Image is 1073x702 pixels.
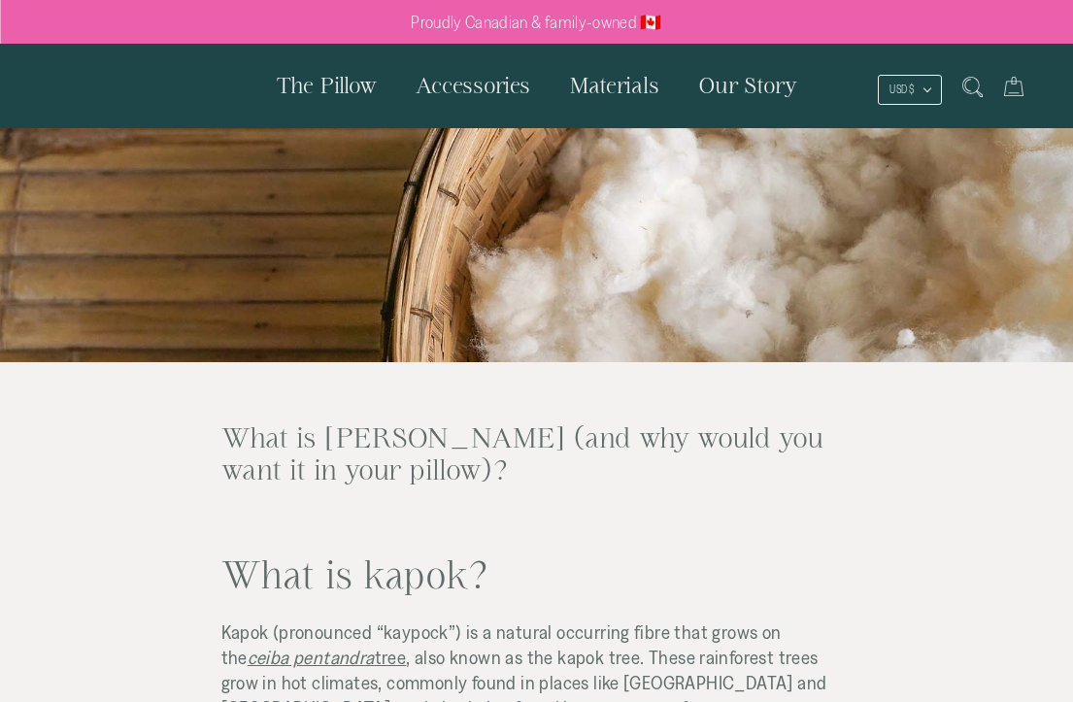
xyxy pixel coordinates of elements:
a: ceiba pentandratree [248,647,407,668]
a: The Pillow [257,44,396,127]
button: USD $ [878,75,942,105]
a: Accessories [396,44,550,127]
span: Materials [569,73,659,97]
span: What is kapok? [221,553,488,595]
span: Accessories [416,73,530,97]
span: Kapok (pronounced “kaypock”) is a natural occurring fibre that grows on the [221,621,782,668]
a: Materials [550,44,679,127]
span: Our Story [698,73,797,97]
a: Our Story [679,44,817,127]
span: The Pillow [277,73,377,97]
span: tree [375,647,407,668]
p: Proudly Canadian & family-owned 🇨🇦 [411,13,662,32]
h2: What is [PERSON_NAME] (and why would you want it in your pillow)? [221,421,853,485]
span: ceiba pentandra [248,647,375,668]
